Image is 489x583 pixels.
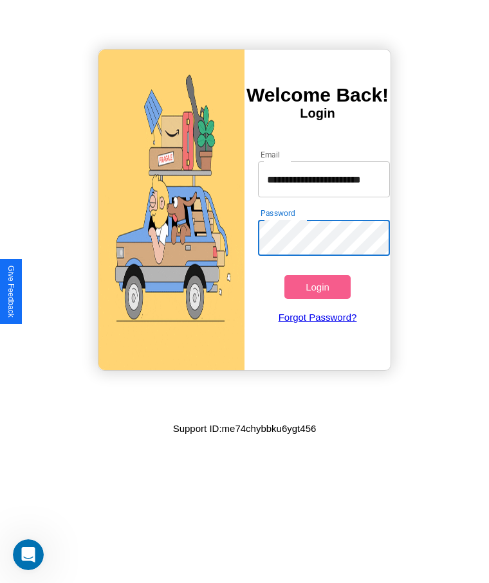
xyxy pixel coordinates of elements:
label: Email [261,149,281,160]
a: Forgot Password? [252,299,383,336]
h3: Welcome Back! [244,84,391,106]
div: Give Feedback [6,265,15,318]
iframe: Intercom live chat [13,539,44,570]
h4: Login [244,106,391,121]
label: Password [261,208,295,219]
p: Support ID: me74chybbku6ygt456 [173,420,317,437]
button: Login [284,275,350,299]
img: gif [98,49,244,370]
